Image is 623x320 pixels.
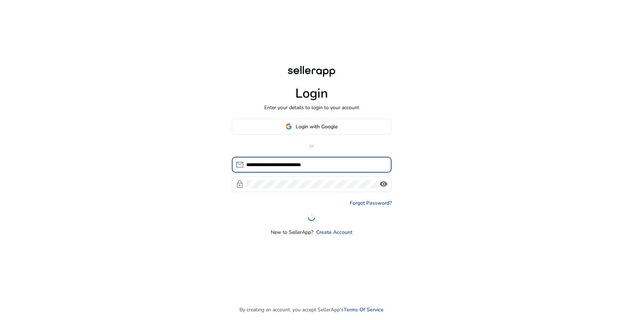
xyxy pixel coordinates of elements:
a: Create Account [316,228,352,236]
img: google-logo.svg [286,123,292,130]
p: New to SellerApp? [271,228,313,236]
button: Login with Google [232,119,392,135]
a: Forgot Password? [350,199,392,207]
span: lock [235,180,244,188]
span: Login with Google [296,123,337,130]
p: Enter your details to login to your account [264,104,359,111]
a: Terms Of Service [344,306,384,314]
span: mail [235,160,244,169]
h1: Login [295,86,328,101]
span: visibility [379,180,388,188]
p: or [232,142,392,150]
